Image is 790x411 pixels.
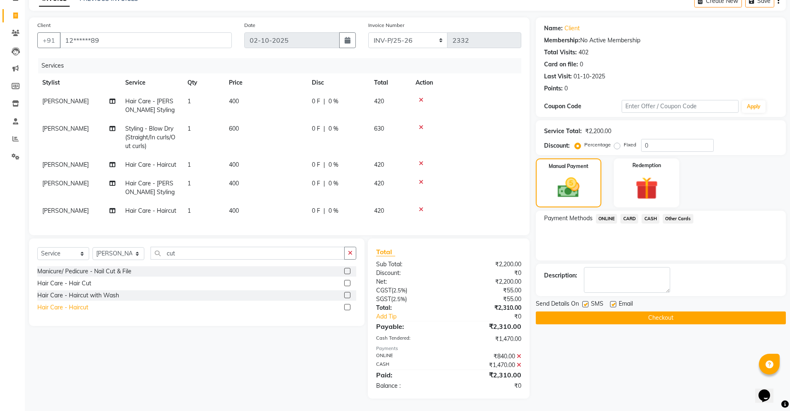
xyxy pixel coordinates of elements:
button: Checkout [536,311,786,324]
span: Hair Care - [PERSON_NAME] Styling [125,180,175,196]
span: CGST [376,287,391,294]
span: 630 [374,125,384,132]
span: 420 [374,180,384,187]
th: Stylist [37,73,120,92]
div: 01-10-2025 [574,72,605,81]
div: CASH [370,361,449,370]
div: ₹55.00 [449,295,527,304]
span: [PERSON_NAME] [42,161,89,168]
span: | [323,207,325,215]
th: Qty [182,73,224,92]
div: ₹1,470.00 [449,361,527,370]
span: 0 F [312,97,320,106]
button: Apply [742,100,766,113]
div: ₹0 [449,382,527,390]
th: Disc [307,73,369,92]
span: 400 [229,97,239,105]
div: Sub Total: [370,260,449,269]
span: [PERSON_NAME] [42,180,89,187]
span: 1 [187,161,191,168]
div: ₹0 [449,269,527,277]
span: 420 [374,161,384,168]
div: ₹1,470.00 [449,335,527,343]
label: Manual Payment [549,163,588,170]
span: | [323,179,325,188]
span: [PERSON_NAME] [42,125,89,132]
div: Cash Tendered: [370,335,449,343]
span: 420 [374,97,384,105]
div: Total: [370,304,449,312]
div: Balance : [370,382,449,390]
th: Service [120,73,182,92]
span: Email [619,299,633,310]
label: Invoice Number [368,22,404,29]
span: SGST [376,295,391,303]
span: 0 % [328,179,338,188]
div: Discount: [544,141,570,150]
label: Client [37,22,51,29]
span: 1 [187,207,191,214]
div: ₹840.00 [449,352,527,361]
img: _cash.svg [551,175,586,200]
span: Hair Care - Haircut [125,207,176,214]
iframe: chat widget [755,378,782,403]
div: ₹2,200.00 [449,260,527,269]
div: Manicure/ Pedicure - Nail Cut & File [37,267,131,276]
span: 400 [229,161,239,168]
th: Action [411,73,521,92]
div: Membership: [544,36,580,45]
span: Hair Care - Haircut [125,161,176,168]
span: 420 [374,207,384,214]
div: Name: [544,24,563,33]
span: 1 [187,180,191,187]
div: Payable: [370,321,449,331]
div: ₹55.00 [449,286,527,295]
span: Send Details On [536,299,579,310]
div: Net: [370,277,449,286]
span: | [323,161,325,169]
span: CARD [620,214,638,224]
label: Fixed [624,141,636,148]
span: [PERSON_NAME] [42,97,89,105]
div: Coupon Code [544,102,622,111]
span: 0 F [312,179,320,188]
span: CASH [642,214,659,224]
th: Total [369,73,411,92]
span: 0 % [328,161,338,169]
div: ₹2,310.00 [449,321,527,331]
span: [PERSON_NAME] [42,207,89,214]
div: Discount: [370,269,449,277]
th: Price [224,73,307,92]
span: Other Cards [663,214,693,224]
span: ONLINE [596,214,617,224]
div: Service Total: [544,127,582,136]
span: 2.5% [393,296,405,302]
span: 0 F [312,207,320,215]
span: Hair Care - [PERSON_NAME] Styling [125,97,175,114]
a: Add Tip [370,312,462,321]
img: _gift.svg [628,174,665,202]
label: Percentage [584,141,611,148]
div: Hair Care - Haircut with Wash [37,291,119,300]
span: | [323,97,325,106]
span: 400 [229,207,239,214]
span: 600 [229,125,239,132]
div: Hair Care - Hair Cut [37,279,91,288]
span: 1 [187,97,191,105]
div: Services [38,58,527,73]
span: Payment Methods [544,214,593,223]
span: 0 F [312,124,320,133]
div: Total Visits: [544,48,577,57]
div: Description: [544,271,577,280]
span: 400 [229,180,239,187]
span: 0 % [328,207,338,215]
button: +91 [37,32,61,48]
div: ₹2,310.00 [449,370,527,380]
span: | [323,124,325,133]
div: ( ) [370,286,449,295]
div: Hair Care - Haircut [37,303,88,312]
div: 0 [580,60,583,69]
div: Paid: [370,370,449,380]
div: 402 [579,48,588,57]
div: Payments [376,345,521,352]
